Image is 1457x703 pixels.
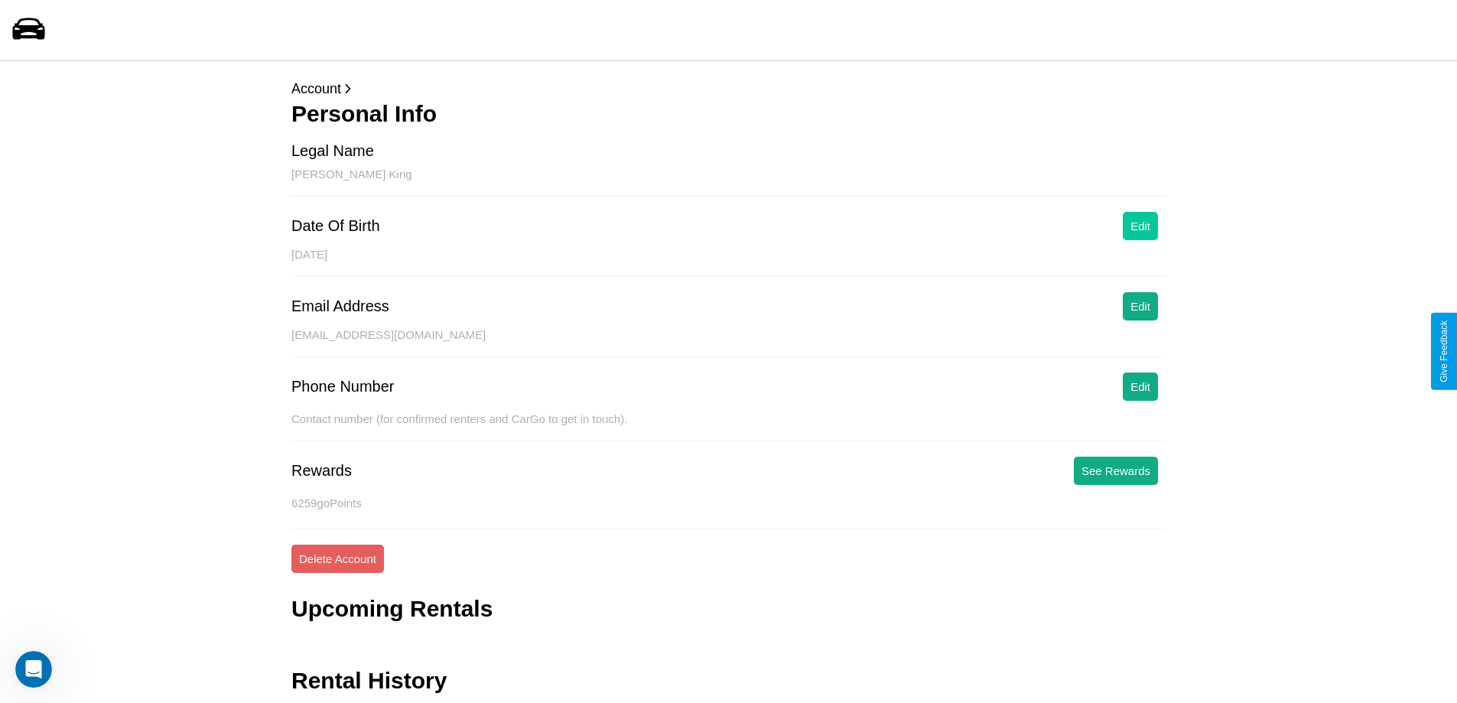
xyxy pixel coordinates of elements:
[291,412,1166,441] div: Contact number (for confirmed renters and CarGo to get in touch).
[291,328,1166,357] div: [EMAIL_ADDRESS][DOMAIN_NAME]
[291,493,1166,513] p: 6259 goPoints
[1123,292,1158,321] button: Edit
[291,378,395,395] div: Phone Number
[291,76,1166,101] p: Account
[15,651,52,688] iframe: Intercom live chat
[291,248,1166,277] div: [DATE]
[291,462,352,480] div: Rewards
[291,668,447,694] h3: Rental History
[291,298,389,315] div: Email Address
[291,142,374,160] div: Legal Name
[291,168,1166,197] div: [PERSON_NAME] King
[1123,373,1158,401] button: Edit
[1074,457,1158,485] button: See Rewards
[291,217,380,235] div: Date Of Birth
[1439,321,1449,382] div: Give Feedback
[291,545,384,573] button: Delete Account
[291,596,493,622] h3: Upcoming Rentals
[291,101,1166,127] h3: Personal Info
[1123,212,1158,240] button: Edit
